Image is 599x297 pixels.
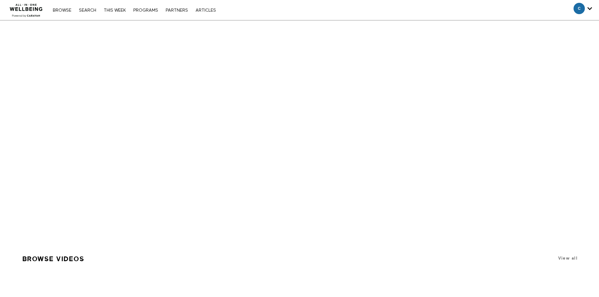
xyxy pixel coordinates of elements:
[50,7,219,13] nav: Primary
[22,252,85,266] a: Browse Videos
[50,8,75,13] a: Browse
[130,8,161,13] a: PROGRAMS
[192,8,219,13] a: ARTICLES
[558,256,578,261] a: View all
[101,8,129,13] a: THIS WEEK
[76,8,99,13] a: Search
[163,8,191,13] a: PARTNERS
